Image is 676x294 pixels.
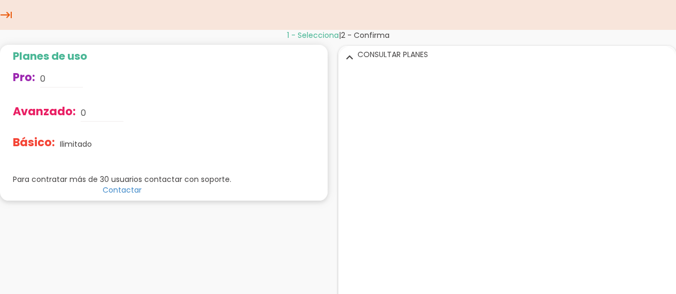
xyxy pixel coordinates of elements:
[341,30,390,41] span: 2 - Confirma
[103,185,142,195] a: Contactar
[13,104,76,119] span: Avanzado:
[13,69,35,85] span: Pro:
[13,134,55,150] span: Básico:
[341,50,358,64] i: expand_more
[13,50,231,62] h2: Planes de uso
[339,46,676,63] div: CONSULTAR PLANES
[13,174,231,185] p: Para contratar más de 30 usuarios contactar con soporte.
[287,30,339,41] span: 1 - Selecciona
[60,139,92,149] p: Ilimitado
